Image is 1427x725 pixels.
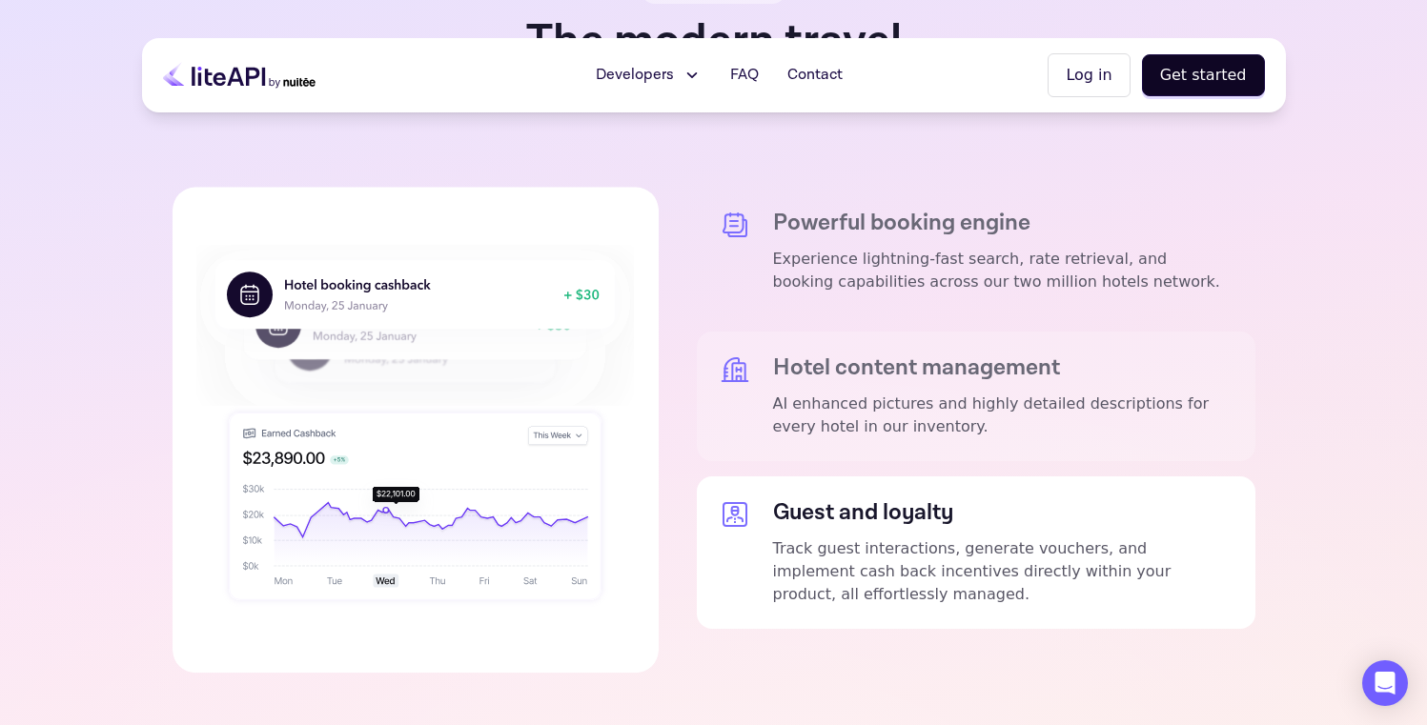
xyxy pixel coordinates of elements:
[773,354,1233,381] h5: Hotel content management
[1048,53,1130,97] button: Log in
[773,248,1233,293] p: Experience lightning-fast search, rate retrieval, and booking capabilities across our two million...
[173,187,659,674] img: Advantage
[773,393,1233,438] p: AI enhanced pictures and highly detailed descriptions for every hotel in our inventory.
[787,64,843,87] span: Contact
[584,56,713,94] button: Developers
[773,537,1233,606] p: Track guest interactions, generate vouchers, and implement cash back incentives directly within y...
[773,499,1233,526] h5: Guest and loyalty
[422,19,1005,111] h1: The modern travel technology infrastructure
[1142,54,1265,96] button: Get started
[1362,660,1408,706] div: Open Intercom Messenger
[773,210,1233,236] h5: Powerful booking engine
[719,56,770,94] a: FAQ
[596,64,674,87] span: Developers
[776,56,854,94] a: Contact
[730,64,759,87] span: FAQ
